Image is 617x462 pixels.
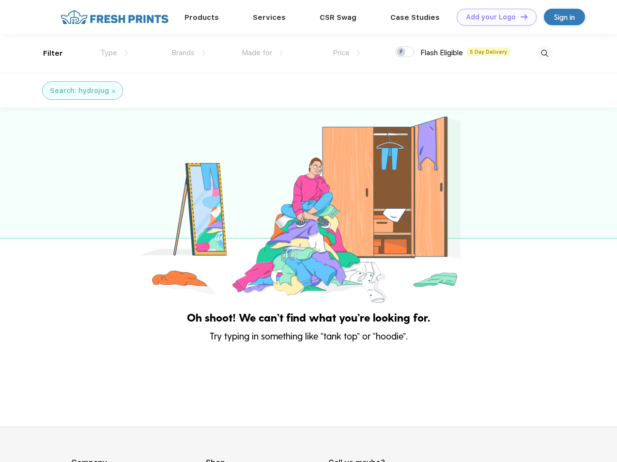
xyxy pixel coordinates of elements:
[544,9,585,25] a: Sign in
[242,48,272,57] span: Made for
[333,48,350,57] span: Price
[202,50,205,56] img: dropdown.png
[112,90,115,93] img: filter_cancel.svg
[124,50,128,56] img: dropdown.png
[58,9,171,26] img: fo%20logo%202.webp
[279,50,283,56] img: dropdown.png
[537,46,553,62] img: desktop_search.svg
[467,47,510,56] span: 5 Day Delivery
[43,48,63,59] div: Filter
[50,86,109,96] div: Search: hydrojug
[357,50,360,56] img: dropdown.png
[171,48,195,57] span: Brands
[100,48,117,57] span: Type
[420,48,463,57] span: Flash Eligible
[466,13,516,21] div: Add your Logo
[185,13,219,22] a: Products
[554,12,575,23] div: Sign in
[521,14,527,19] img: DT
